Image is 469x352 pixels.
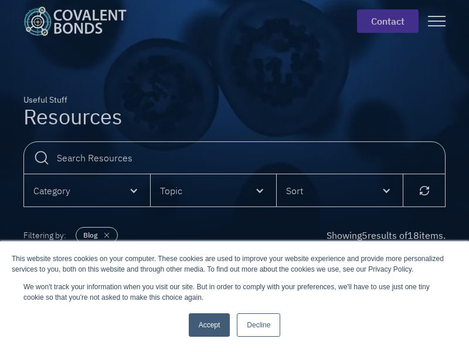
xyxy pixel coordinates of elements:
[237,313,280,337] a: Decline
[101,228,113,243] img: close icon
[33,184,70,198] div: Category
[286,184,303,198] div: Sort
[151,174,276,207] div: Topic
[23,282,446,303] p: We won't track your information when you visit our site. But in order to comply with your prefere...
[362,229,368,241] span: 5
[407,229,419,241] span: 18
[357,9,419,33] a: contact
[277,174,403,207] div: Sort
[83,230,97,241] div: Blog
[24,174,150,207] div: Category
[189,313,230,337] a: Accept
[23,141,446,174] input: Search Resources
[23,226,66,245] div: Filtering by:
[23,106,123,127] h1: Resources
[160,184,182,198] div: Topic
[23,6,136,36] a: home
[23,94,123,106] div: Useful Stuff
[23,6,127,36] img: Covalent Bonds White / Teal Logo
[327,228,446,242] div: Showing results of items.
[12,253,457,275] div: This website stores cookies on your computer. These cookies are used to improve your website expe...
